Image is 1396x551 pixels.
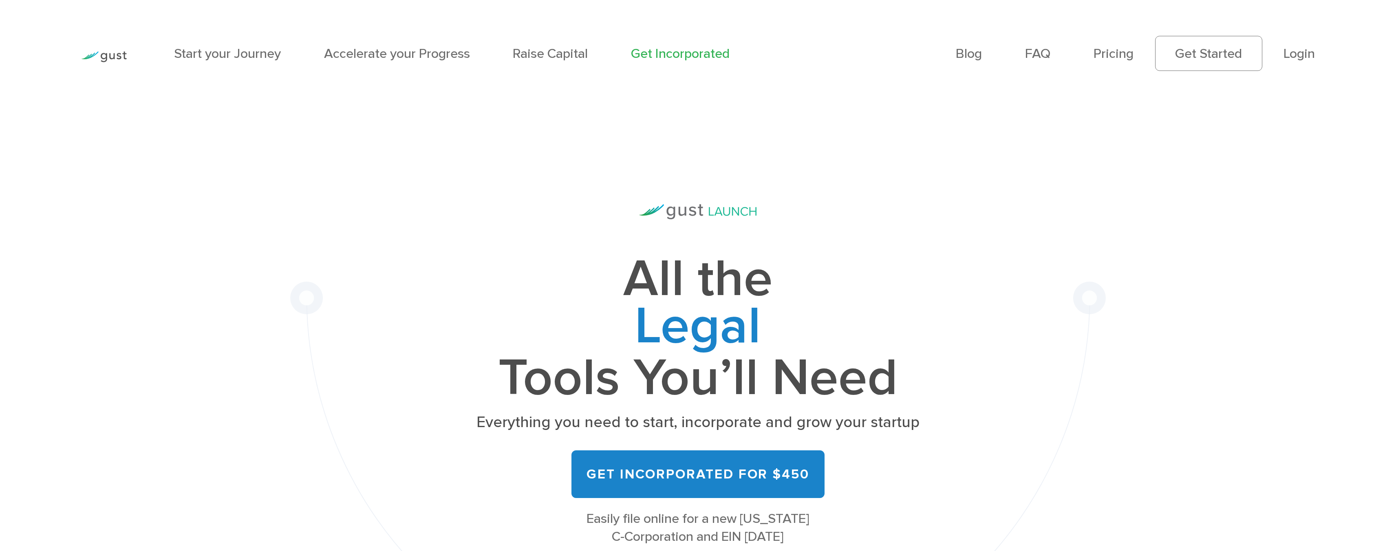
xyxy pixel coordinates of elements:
img: Gust Logo [81,51,127,62]
p: Everything you need to start, incorporate and grow your startup [475,412,921,433]
a: Raise Capital [513,46,588,62]
a: Blog [956,46,982,62]
a: Login [1284,46,1315,62]
a: Get Started [1155,36,1262,71]
span: Legal [475,302,921,355]
a: Get Incorporated [631,46,730,62]
h1: All the Tools You’ll Need [475,255,921,402]
a: Start your Journey [174,46,281,62]
a: Get Incorporated for $450 [571,450,825,498]
a: FAQ [1025,46,1051,62]
a: Pricing [1094,46,1134,62]
div: Easily file online for a new [US_STATE] C-Corporation and EIN [DATE] [475,510,921,545]
a: Accelerate your Progress [324,46,470,62]
img: Gust Launch Logo [639,204,756,219]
